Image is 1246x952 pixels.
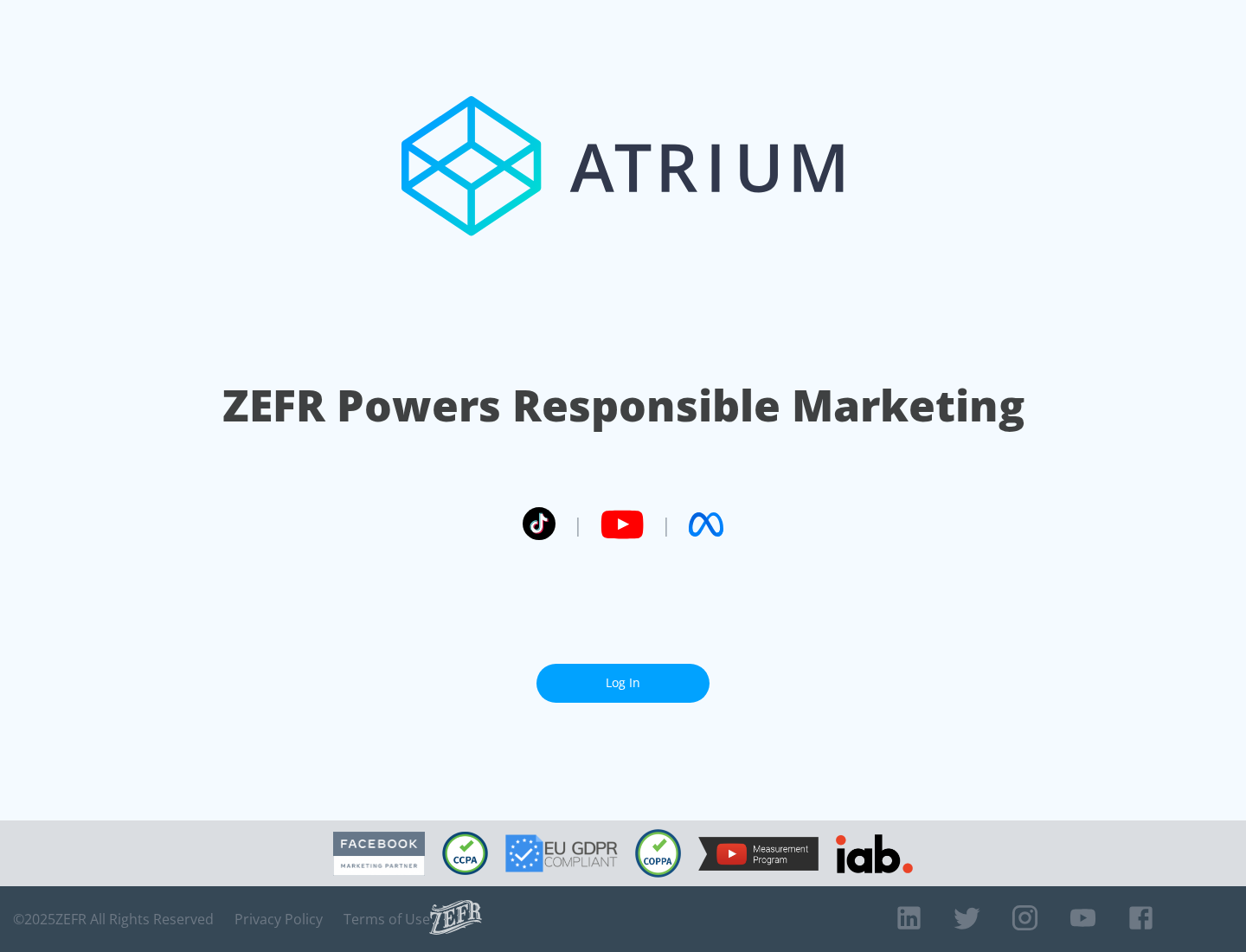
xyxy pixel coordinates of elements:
img: CCPA Compliant [442,832,488,875]
h1: ZEFR Powers Responsible Marketing [222,376,1024,435]
img: GDPR Compliant [505,834,618,872]
span: | [573,511,583,537]
span: | [661,511,671,537]
span: © 2025 ZEFR All Rights Reserved [13,910,214,928]
a: Terms of Use [344,910,430,928]
a: Log In [536,664,710,703]
img: YouTube Measurement Program [698,837,819,871]
img: Facebook Marketing Partner [333,832,425,876]
a: Privacy Policy [234,910,323,928]
img: COPPA Compliant [635,829,681,878]
img: IAB [836,834,913,873]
